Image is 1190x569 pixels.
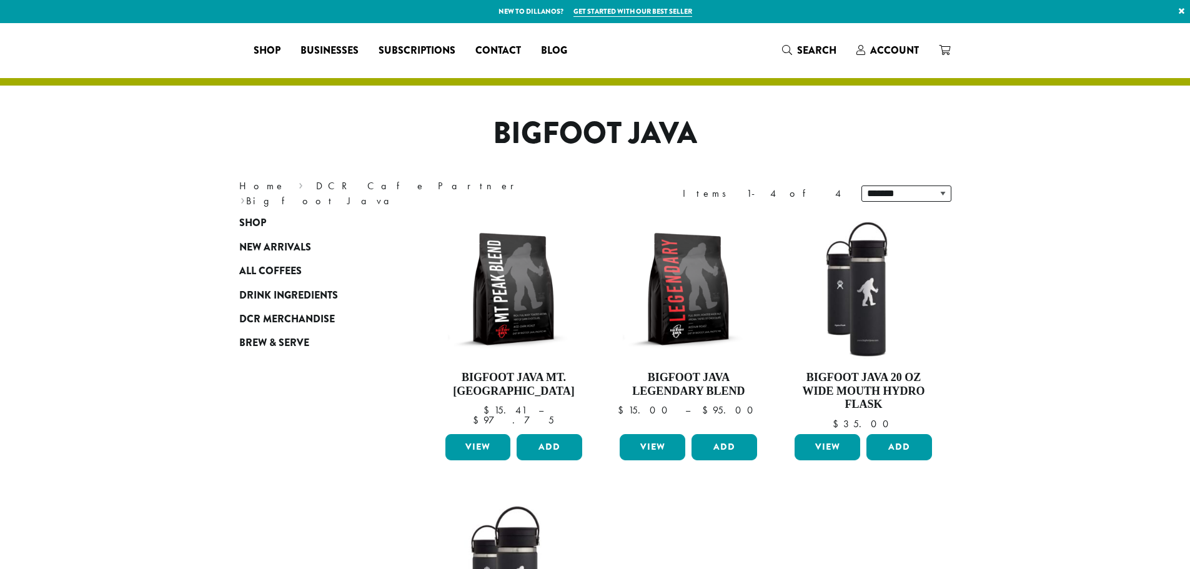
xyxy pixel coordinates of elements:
bdi: 15.41 [483,403,527,417]
a: Bigfoot Java Legendary Blend [617,217,760,429]
span: Search [797,43,836,57]
span: $ [483,403,494,417]
a: Home [239,179,285,192]
span: Shop [254,43,280,59]
a: View [620,434,685,460]
span: Drink Ingredients [239,288,338,304]
bdi: 97.75 [473,413,554,427]
a: Bigfoot Java 20 oz Wide Mouth Hydro Flask $35.00 [791,217,935,429]
bdi: 15.00 [618,403,673,417]
span: Businesses [300,43,359,59]
h4: Bigfoot Java Mt. [GEOGRAPHIC_DATA] [442,371,586,398]
span: New Arrivals [239,240,311,255]
div: Items 1-4 of 4 [683,186,843,201]
span: Subscriptions [379,43,455,59]
span: – [685,403,690,417]
span: DCR Merchandise [239,312,335,327]
span: Account [870,43,919,57]
a: DCR Cafe Partner [316,179,523,192]
button: Add [866,434,932,460]
span: › [240,189,245,209]
a: Drink Ingredients [239,283,389,307]
bdi: 95.00 [702,403,759,417]
span: › [299,174,303,194]
img: BFJ_Legendary_12oz-300x300.png [617,217,760,361]
a: New Arrivals [239,235,389,259]
span: Blog [541,43,567,59]
a: Brew & Serve [239,331,389,355]
img: LO2867-BFJ-Hydro-Flask-20oz-WM-wFlex-Sip-Lid-Black-300x300.jpg [791,217,935,361]
a: Search [772,40,846,61]
span: $ [702,403,713,417]
a: Shop [244,41,290,61]
button: Add [517,434,582,460]
a: Get started with our best seller [573,6,692,17]
h4: Bigfoot Java Legendary Blend [617,371,760,398]
a: View [795,434,860,460]
bdi: 35.00 [833,417,895,430]
span: $ [833,417,843,430]
span: All Coffees [239,264,302,279]
span: $ [473,413,483,427]
a: Shop [239,211,389,235]
span: Brew & Serve [239,335,309,351]
a: DCR Merchandise [239,307,389,331]
span: Shop [239,215,266,231]
span: $ [618,403,628,417]
a: View [445,434,511,460]
button: Add [692,434,757,460]
a: Bigfoot Java Mt. [GEOGRAPHIC_DATA] [442,217,586,429]
span: Contact [475,43,521,59]
img: BFJ_MtPeak_12oz-300x300.png [442,217,585,361]
a: All Coffees [239,259,389,283]
h1: Bigfoot Java [230,116,961,152]
nav: Breadcrumb [239,179,577,209]
h4: Bigfoot Java 20 oz Wide Mouth Hydro Flask [791,371,935,412]
span: – [538,403,543,417]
